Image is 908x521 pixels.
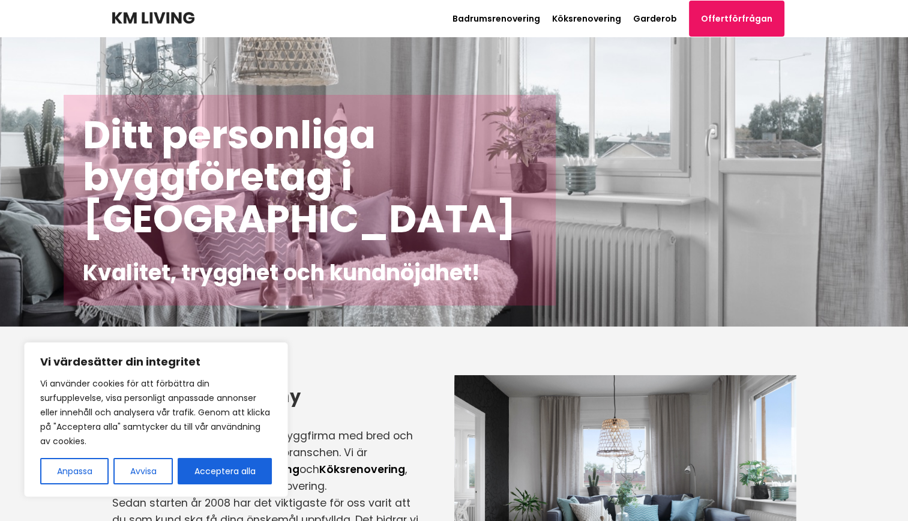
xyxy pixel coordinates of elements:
a: Köksrenovering [552,13,621,25]
a: Garderob [633,13,677,25]
h1: Ditt personliga byggföretag i [GEOGRAPHIC_DATA] [83,114,537,240]
button: Acceptera alla [178,458,272,484]
p: Vi använder cookies för att förbättra din surfupplevelse, visa personligt anpassade annonser elle... [40,376,272,448]
a: Köksrenovering [319,462,405,477]
h2: Kvalitet, trygghet och kundnöjdhet! [83,259,537,286]
a: Offertförfrågan [689,1,784,37]
p: Vi värdesätter din integritet [40,355,272,369]
a: Badrumsrenovering [452,13,540,25]
button: Anpassa [40,458,109,484]
img: KM Living [112,12,194,24]
button: Avvisa [113,458,173,484]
